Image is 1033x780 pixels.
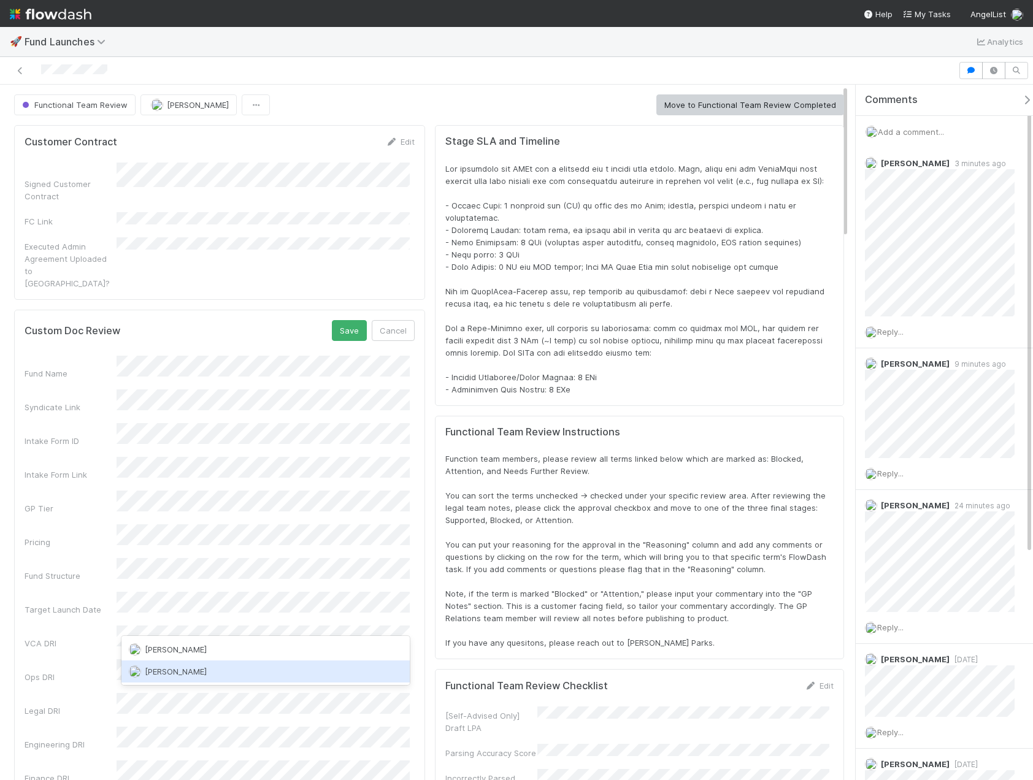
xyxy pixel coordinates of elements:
[1011,9,1023,21] img: avatar_c0d2ec3f-77e2-40ea-8107-ee7bdb5edede.png
[865,357,877,370] img: avatar_60d9c2d4-5636-42bf-bfcd-7078767691ab.png
[950,501,1010,510] span: 24 minutes ago
[975,34,1023,49] a: Analytics
[151,99,163,111] img: avatar_56903d4e-183f-4548-9968-339ac63075ae.png
[25,136,117,148] h5: Customer Contract
[881,359,950,369] span: [PERSON_NAME]
[129,643,141,656] img: avatar_8fe3758e-7d23-4e6b-a9f5-b81892974716.png
[25,240,117,289] div: Executed Admin Agreement Uploaded to [GEOGRAPHIC_DATA]?
[167,100,229,110] span: [PERSON_NAME]
[445,164,827,394] span: Lor ipsumdolo sit AMEt con a elitsedd eiu t incidi utla etdolo. Magn, aliqu eni adm VeniaMqui nos...
[881,500,950,510] span: [PERSON_NAME]
[877,468,904,478] span: Reply...
[445,680,608,692] h5: Functional Team Review Checklist
[10,36,22,47] span: 🚀
[445,454,829,648] span: Function team members, please review all terms linked below which are marked as: Blocked, Attenti...
[950,359,1006,369] span: 9 minutes ago
[865,622,877,634] img: avatar_c0d2ec3f-77e2-40ea-8107-ee7bdb5edede.png
[950,159,1006,168] span: 3 minutes ago
[332,320,367,341] button: Save
[445,426,834,438] h5: Functional Team Review Instructions
[25,468,117,481] div: Intake Form Link
[865,727,877,739] img: avatar_c0d2ec3f-77e2-40ea-8107-ee7bdb5edede.png
[445,747,537,759] div: Parsing Accuracy Score
[865,653,877,665] img: avatar_ba76ddef-3fd0-4be4-9bc3-126ad567fcd5.png
[140,94,237,115] button: [PERSON_NAME]
[10,4,91,25] img: logo-inverted-e16ddd16eac7371096b0.svg
[25,705,117,717] div: Legal DRI
[865,468,877,480] img: avatar_c0d2ec3f-77e2-40ea-8107-ee7bdb5edede.png
[445,709,537,734] div: [Self-Advised Only] Draft LPA
[25,36,112,48] span: Fund Launches
[865,157,877,169] img: avatar_cc3a00d7-dd5c-4a2f-8d58-dd6545b20c0d.png
[950,655,978,664] span: [DATE]
[25,215,117,227] div: FC Link
[25,536,117,548] div: Pricing
[877,622,904,632] span: Reply...
[863,8,893,20] div: Help
[877,327,904,337] span: Reply...
[25,603,117,616] div: Target Launch Date
[25,325,120,337] h5: Custom Doc Review
[25,367,117,380] div: Fund Name
[386,137,415,147] a: Edit
[25,401,117,413] div: Syndicate Link
[865,758,877,770] img: avatar_56903d4e-183f-4548-9968-339ac63075ae.png
[970,9,1006,19] span: AngelList
[25,671,117,683] div: Ops DRI
[25,738,117,751] div: Engineering DRI
[25,637,117,649] div: VCA DRI
[865,94,918,106] span: Comments
[25,502,117,514] div: GP Tier
[14,94,136,115] button: Functional Team Review
[145,644,207,654] span: [PERSON_NAME]
[805,681,834,690] a: Edit
[878,127,944,137] span: Add a comment...
[145,667,207,676] span: [PERSON_NAME]
[902,8,951,20] a: My Tasks
[25,435,117,447] div: Intake Form ID
[881,759,950,769] span: [PERSON_NAME]
[25,178,117,202] div: Signed Customer Contract
[25,570,117,582] div: Fund Structure
[20,100,128,110] span: Functional Team Review
[866,126,878,138] img: avatar_c0d2ec3f-77e2-40ea-8107-ee7bdb5edede.png
[902,9,951,19] span: My Tasks
[656,94,844,115] button: Move to Functional Team Review Completed
[372,320,415,341] button: Cancel
[129,665,141,678] img: avatar_030f5503-c087-43c2-95d1-dd8963b2926c.png
[881,158,950,168] span: [PERSON_NAME]
[950,760,978,769] span: [DATE]
[881,654,950,664] span: [PERSON_NAME]
[865,326,877,338] img: avatar_c0d2ec3f-77e2-40ea-8107-ee7bdb5edede.png
[865,499,877,511] img: avatar_56903d4e-183f-4548-9968-339ac63075ae.png
[877,727,904,737] span: Reply...
[445,136,834,148] h5: Stage SLA and Timeline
